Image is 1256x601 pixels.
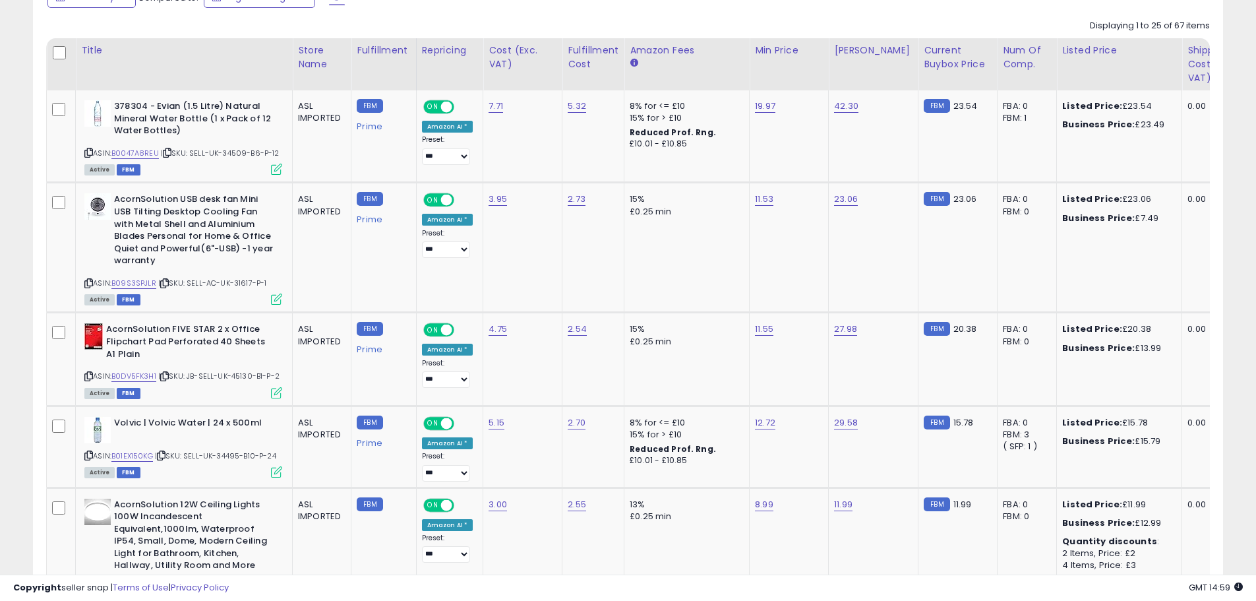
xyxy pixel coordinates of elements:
div: ASIN: [84,100,282,174]
a: B0047A8REU [111,148,159,159]
small: FBM [357,99,382,113]
div: Preset: [422,229,473,259]
div: ASL IMPORTED [298,323,341,347]
div: £15.78 [1062,417,1172,429]
div: £23.49 [1062,119,1172,131]
span: FBM [117,294,140,305]
span: OFF [452,195,473,206]
div: Amazon AI * [422,214,473,226]
a: 11.55 [755,323,773,336]
div: FBA: 0 [1003,193,1046,205]
div: Preset: [422,135,473,165]
div: Title [81,44,287,57]
div: 8% for <= £10 [630,100,739,112]
b: Business Price: [1062,342,1135,354]
b: Listed Price: [1062,323,1122,335]
a: B0DV5FK3H1 [111,371,156,382]
div: Amazon Fees [630,44,744,57]
div: 0.00 [1187,100,1251,112]
img: 21Ri6Jr8TZL._SL40_.jpg [84,499,111,525]
span: ON [425,102,441,113]
div: £23.06 [1062,193,1172,205]
b: Quantity discounts [1062,535,1157,548]
div: Amazon AI * [422,437,473,449]
span: OFF [452,325,473,336]
div: Listed Price [1062,44,1176,57]
span: FBM [117,467,140,478]
div: 4 Items, Price: £3 [1062,559,1172,571]
b: Business Price: [1062,435,1135,447]
b: Business Price: [1062,517,1135,529]
div: ( SFP: 1 ) [1003,441,1046,453]
div: 15% [630,193,739,205]
span: 20.38 [953,323,977,335]
span: 2025-09-8 14:59 GMT [1189,581,1243,594]
b: Listed Price: [1062,416,1122,429]
a: 5.15 [489,416,504,429]
small: FBM [924,416,949,429]
span: 23.06 [953,193,977,205]
div: ASL IMPORTED [298,100,341,124]
div: ASL IMPORTED [298,417,341,441]
small: FBM [924,322,949,336]
a: Terms of Use [113,581,169,594]
span: FBM [117,388,140,399]
span: ON [425,418,441,429]
div: Current Buybox Price [924,44,992,71]
div: £12.99 [1062,517,1172,529]
span: 11.99 [953,498,972,511]
a: 11.53 [755,193,773,206]
a: 27.98 [834,323,857,336]
span: OFF [452,499,473,511]
div: £7.49 [1062,212,1172,224]
div: Num of Comp. [1003,44,1051,71]
div: ASIN: [84,323,282,396]
div: 0.00 [1187,417,1251,429]
div: £13.99 [1062,342,1172,354]
img: 41DbJyHJCeL._SL40_.jpg [84,417,111,443]
div: £10.01 - £10.85 [630,455,739,466]
span: | SKU: SELL-UK-34495-B10-P-24 [155,451,276,461]
small: Amazon Fees. [630,57,638,69]
a: 4.75 [489,323,507,336]
a: 19.97 [755,100,775,113]
div: Min Price [755,44,823,57]
div: 0.00 [1187,323,1251,335]
small: FBM [357,416,382,429]
a: 2.54 [568,323,587,336]
a: B01EX150KG [111,451,153,462]
div: Displaying 1 to 25 of 67 items [1090,20,1210,32]
div: Fulfillment Cost [568,44,618,71]
div: 15% for > £10 [630,429,739,441]
div: FBM: 1 [1003,112,1046,124]
div: Amazon AI * [422,519,473,531]
b: Business Price: [1062,118,1135,131]
div: £23.54 [1062,100,1172,112]
div: FBM: 3 [1003,429,1046,441]
div: FBM: 0 [1003,511,1046,522]
div: Preset: [422,534,473,563]
span: | SKU: SELL-UK-34509-B6-P-12 [161,148,280,158]
small: FBM [357,322,382,336]
div: Amazon AI * [422,121,473,133]
a: 12.72 [755,416,775,429]
img: 41q8gRkyDRL._SL40_.jpg [84,323,103,350]
small: FBM [924,497,949,511]
a: 11.99 [834,498,852,511]
div: Prime [357,433,405,449]
span: All listings currently available for purchase on Amazon [84,164,115,175]
div: 15% [630,323,739,335]
div: £20.38 [1062,323,1172,335]
div: ASL IMPORTED [298,193,341,217]
span: OFF [452,418,473,429]
a: 2.55 [568,498,586,511]
div: : [1062,536,1172,548]
a: B09S3SPJLR [111,278,156,289]
b: AcornSolution FIVE STAR 2 x Office Flipchart Pad Perforated 40 Sheets A1 Plain [106,323,266,364]
b: 378304 - Evian (1.5 Litre) Natural Mineral Water Bottle (1 x Pack of 12 Water Bottles) [114,100,274,141]
div: £0.25 min [630,336,739,348]
a: 2.73 [568,193,585,206]
span: ON [425,195,441,206]
a: 42.30 [834,100,858,113]
span: | SKU: SELL-AC-UK-31617-P-1 [158,278,267,288]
